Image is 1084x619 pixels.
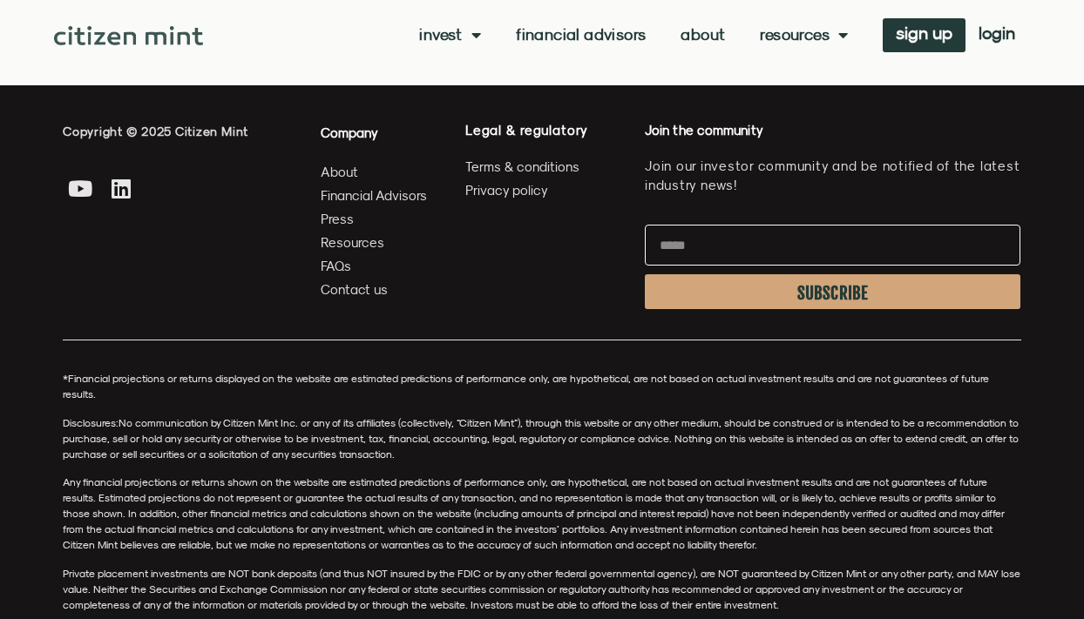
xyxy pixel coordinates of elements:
span: Press [321,208,354,230]
a: Financial Advisors [516,26,646,44]
a: Privacy policy [465,179,627,201]
a: Invest [419,26,481,44]
form: Newsletter [645,225,1020,318]
nav: Menu [419,26,848,44]
span: No communication by Citizen Mint Inc. or any of its affiliates (collectively, “Citizen Mint”), th... [63,416,1019,461]
a: sign up [883,18,965,52]
span: SUBSCRIBE [797,286,869,300]
span: Financial Advisors [321,185,427,206]
p: *Financial projections or returns displayed on the website are estimated predictions of performan... [63,371,1021,402]
span: Copyright © 2025 Citizen Mint [63,124,248,138]
span: Resources [321,232,384,253]
span: Terms & conditions [465,156,579,178]
span: FAQs [321,255,351,277]
span: Private placement investments are NOT bank deposits (and thus NOT insured by the FDIC or by any o... [63,567,1020,611]
p: Disclosures: [63,415,1021,462]
h4: Company [321,122,428,144]
a: Resources [321,232,428,253]
span: login [979,27,1015,39]
a: About [681,26,725,44]
span: About [321,161,358,183]
a: Financial Advisors [321,185,428,206]
a: Terms & conditions [465,156,627,178]
button: SUBSCRIBE [645,274,1020,309]
span: Privacy policy [465,179,548,201]
span: Any financial projections or returns shown on the website are estimated predictions of performanc... [63,475,1005,551]
a: FAQs [321,255,428,277]
a: Resources [760,26,848,44]
span: Contact us [321,279,388,300]
h4: Join the community [645,122,1020,139]
a: login [965,18,1028,52]
span: sign up [896,27,952,39]
a: About [321,161,428,183]
p: Join our investor community and be notified of the latest industry news! [645,157,1020,195]
a: Contact us [321,279,428,300]
a: Press [321,208,428,230]
h4: Legal & regulatory [465,122,627,138]
img: Citizen Mint [54,26,202,45]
